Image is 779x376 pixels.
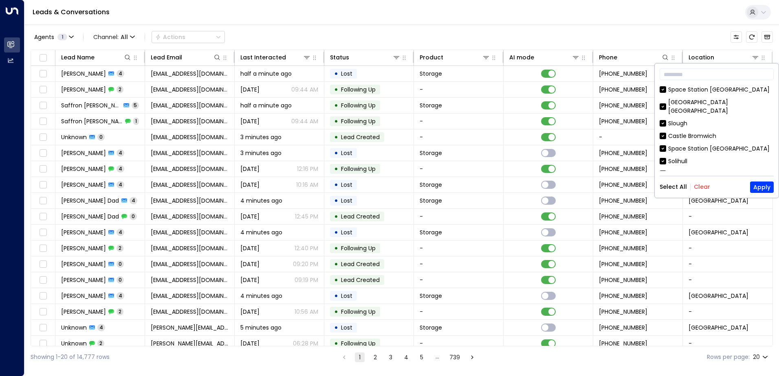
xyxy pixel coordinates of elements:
span: Sep 30, 2025 [240,244,260,252]
span: Following Up [341,165,376,173]
button: page 1 [355,352,365,362]
div: AI mode [509,52,580,62]
span: Adil Zaman [61,244,106,252]
span: Following Up [341,117,376,125]
div: Actions [155,33,185,41]
span: essyknightz@gmail.com [151,165,229,173]
span: 4 minutes ago [240,292,282,300]
div: • [334,305,338,319]
div: • [334,67,338,81]
div: Stirchley [660,170,774,178]
span: Sep 08, 2025 [240,181,260,189]
span: zamanadil543@gmail.com [151,276,229,284]
button: Go to page 3 [386,352,396,362]
span: Storage [420,70,442,78]
span: 2 [117,86,123,93]
td: - [414,256,504,272]
span: 4 [117,229,124,236]
span: Toggle select row [38,116,48,127]
span: Following Up [341,244,376,252]
div: Slough [660,119,774,128]
span: tonyat1995@gmail.com [151,85,229,94]
span: Jas Dad [61,197,119,205]
span: Sep 23, 2025 [240,260,260,268]
span: rtfernleigh@hotmail.com [151,133,229,141]
td: - [683,209,772,224]
span: zamanadil543@gmail.com [151,260,229,268]
button: Go to page 5 [417,352,427,362]
span: +4479797362512 [599,197,647,205]
span: +447500693619 [599,165,647,173]
span: Oct 01, 2025 [240,165,260,173]
span: +447886749329 [599,324,647,332]
button: Actions [152,31,225,43]
td: - [414,272,504,288]
span: +447783709602 [599,101,647,109]
span: Following Up [341,85,376,94]
div: Location [689,52,759,62]
span: Following Up [341,339,376,348]
div: Lead Email [151,52,182,62]
span: Toggle select row [38,323,48,333]
span: 0 [117,260,124,267]
div: Castle Bromwich [668,132,716,140]
div: Location [689,52,714,62]
span: +447783709602 [599,117,647,125]
div: Space Station [GEOGRAPHIC_DATA] [660,144,774,153]
p: 09:44 AM [291,117,318,125]
a: Leads & Conversations [33,7,110,17]
div: • [334,273,338,287]
div: Space Station [GEOGRAPHIC_DATA] [668,85,770,94]
p: 12:40 PM [295,244,318,252]
span: Toggle select row [38,339,48,349]
div: • [334,210,338,223]
span: Toggle select all [38,53,48,63]
td: - [414,114,504,129]
span: Adil Zaman [61,276,106,284]
button: Go to page 2 [370,352,380,362]
button: Go to next page [467,352,477,362]
span: Storage [420,149,442,157]
div: Lead Name [61,52,95,62]
button: Apply [750,181,774,193]
div: Space Station [GEOGRAPHIC_DATA] [668,144,770,153]
p: 09:19 PM [295,276,318,284]
span: +447473167884 [599,228,647,236]
div: Status [330,52,349,62]
span: Channel: [90,31,138,43]
div: • [334,194,338,208]
div: Phone [599,52,617,62]
td: - [683,240,772,256]
span: Lost [341,181,352,189]
div: [GEOGRAPHIC_DATA] [GEOGRAPHIC_DATA] [668,98,774,115]
button: Channel:All [90,31,138,43]
span: +447500693619 [599,149,647,157]
span: Storage [420,228,442,236]
span: Storage [420,181,442,189]
span: 4 [117,165,124,172]
span: zamanadil543@gmail.com [151,228,229,236]
span: Toggle select row [38,196,48,206]
p: 10:56 AM [295,308,318,316]
span: Lost [341,70,352,78]
span: Lost [341,292,352,300]
div: • [334,225,338,239]
span: 2 [117,308,123,315]
button: Clear [694,184,710,190]
span: 3 minutes ago [240,133,282,141]
span: Toggle select row [38,307,48,317]
span: zamanadil543@gmail.com [151,244,229,252]
span: 4 minutes ago [240,228,282,236]
button: Go to page 4 [401,352,411,362]
div: • [334,146,338,160]
span: Lost [341,228,352,236]
span: Daniel Colman [61,165,106,173]
label: Rows per page: [707,353,750,361]
div: • [334,130,338,144]
span: Unknown [61,133,87,141]
span: Victoria Dyer [61,292,106,300]
span: +447714368352 [599,85,647,94]
div: 20 [753,351,770,363]
span: +447714368352 [599,70,647,78]
span: Daniel Colman [61,149,106,157]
